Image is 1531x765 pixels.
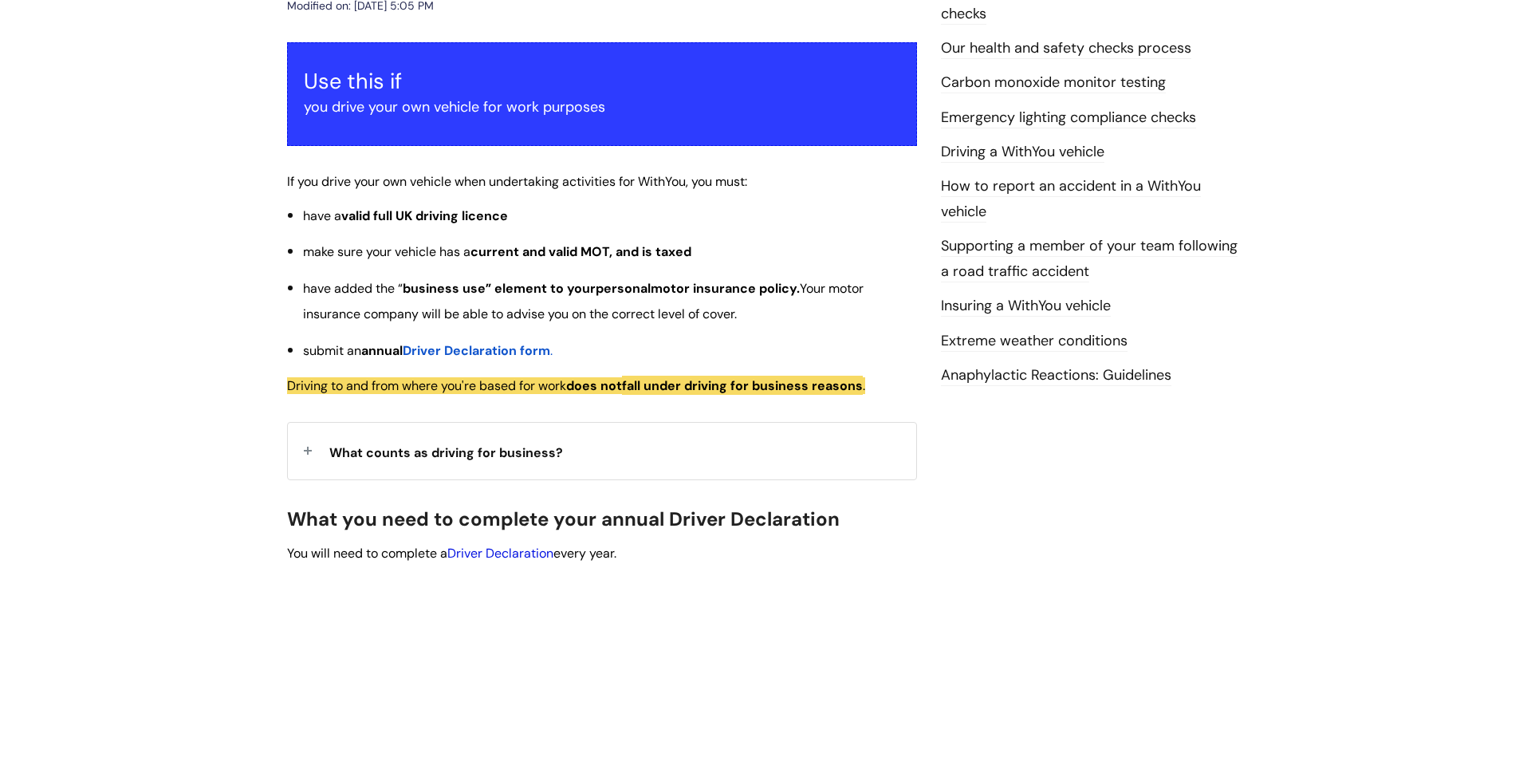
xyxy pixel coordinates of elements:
[941,142,1104,163] a: Driving a WithYou vehicle
[651,280,800,297] span: motor insurance policy.
[596,280,651,297] span: personal
[303,207,341,224] span: have a
[303,243,470,260] span: make sure your vehicle has a
[622,377,863,394] span: fall under driving for business reasons
[287,173,747,190] span: If you drive your own vehicle when undertaking activities for WithYou, you must:
[329,444,563,461] span: What counts as driving for business?
[941,296,1111,317] a: Insuring a WithYou vehicle
[341,207,508,224] span: valid full UK driving licence
[941,365,1171,386] a: Anaphylactic Reactions: Guidelines
[550,342,553,359] span: .
[303,342,361,359] span: submit an
[941,236,1238,282] a: Supporting a member of your team following a road traffic accident
[287,507,840,531] span: What you need to complete your annual Driver Declaration
[863,377,865,394] span: .
[304,69,900,94] h3: Use this if
[303,280,403,297] span: have added the “
[566,377,622,394] span: does not
[287,377,566,394] span: Driving to and from where you're based for work
[287,545,616,562] span: You will need to complete a every year.
[403,342,550,359] span: Driver Declaration form
[941,73,1166,93] a: Carbon monoxide monitor testing
[361,342,403,359] span: annual
[403,280,596,297] span: business use” element to your
[403,341,553,360] a: Driver Declaration form.
[941,108,1196,128] a: Emergency lighting compliance checks
[304,94,900,120] p: you drive your own vehicle for work purposes
[941,331,1128,352] a: Extreme weather conditions
[941,38,1191,59] a: Our health and safety checks process
[941,176,1201,223] a: How to report an accident in a WithYou vehicle
[470,243,691,260] span: current and valid MOT, and is taxed
[447,545,553,562] a: Driver Declaration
